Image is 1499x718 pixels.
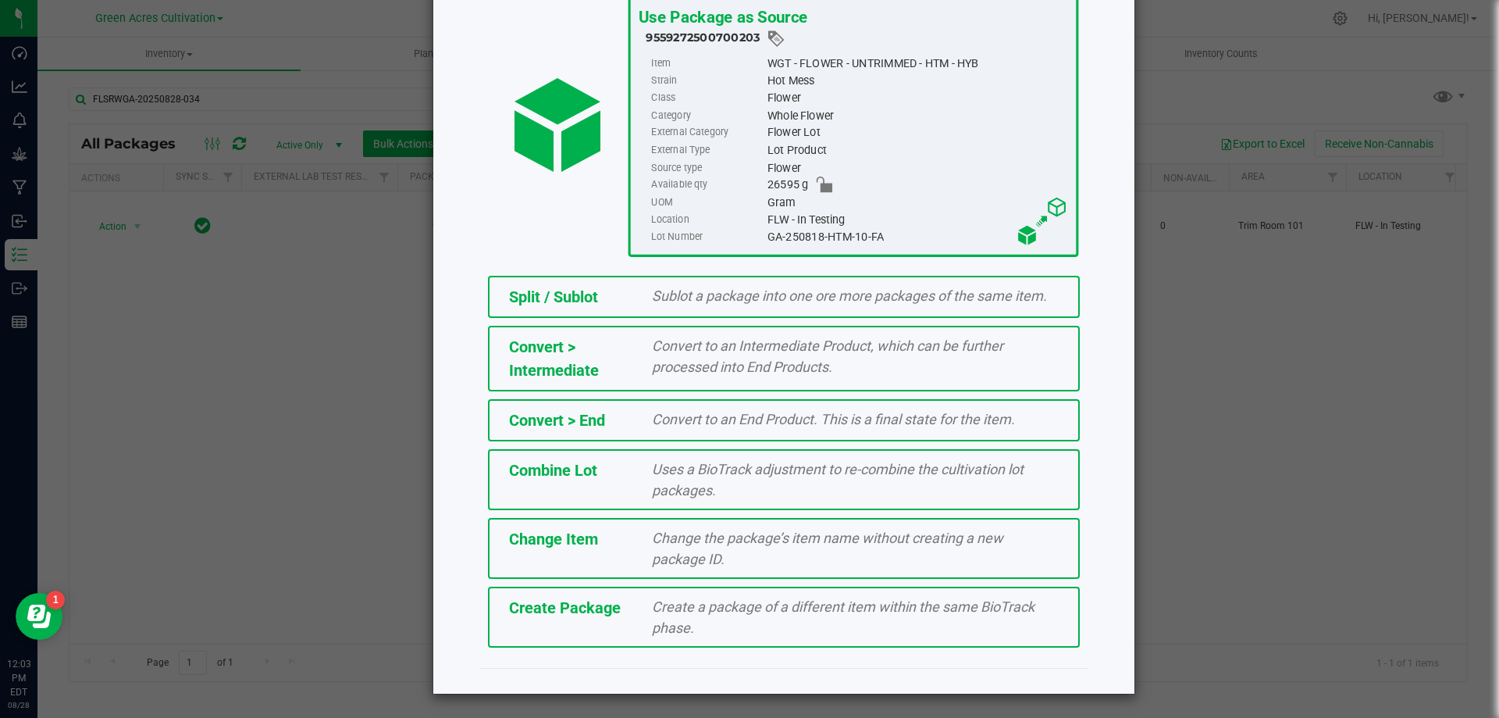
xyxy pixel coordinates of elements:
[651,177,764,194] label: Available qty
[767,211,1067,228] div: FLW - In Testing
[652,338,1003,375] span: Convert to an Intermediate Product, which can be further processed into End Products.
[651,72,764,89] label: Strain
[509,288,598,306] span: Split / Sublot
[651,228,764,245] label: Lot Number
[509,461,597,480] span: Combine Lot
[509,530,598,548] span: Change Item
[16,593,62,640] iframe: Resource center
[767,90,1067,107] div: Flower
[509,598,621,617] span: Create Package
[46,591,65,609] iframe: Resource center unread badge
[767,194,1067,211] div: Gram
[652,411,1015,427] span: Convert to an End Product. This is a final state for the item.
[651,90,764,107] label: Class
[767,55,1067,72] div: WGT - FLOWER - UNTRIMMED - HTM - HYB
[509,338,599,380] span: Convert > Intermediate
[651,211,764,228] label: Location
[646,29,1068,48] div: 9559272500700203
[767,72,1067,89] div: Hot Mess
[767,228,1067,245] div: GA-250818-HTM-10-FA
[767,107,1067,124] div: Whole Flower
[509,411,605,430] span: Convert > End
[767,177,808,194] span: 26595 g
[652,461,1024,498] span: Uses a BioTrack adjustment to re-combine the cultivation lot packages.
[651,107,764,124] label: Category
[767,124,1067,141] div: Flower Lot
[651,124,764,141] label: External Category
[651,141,764,159] label: External Type
[651,159,764,177] label: Source type
[652,288,1047,304] span: Sublot a package into one ore more packages of the same item.
[651,194,764,211] label: UOM
[651,55,764,72] label: Item
[767,141,1067,159] div: Lot Product
[638,7,806,27] span: Use Package as Source
[767,159,1067,177] div: Flower
[652,598,1034,636] span: Create a package of a different item within the same BioTrack phase.
[652,530,1003,567] span: Change the package’s item name without creating a new package ID.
